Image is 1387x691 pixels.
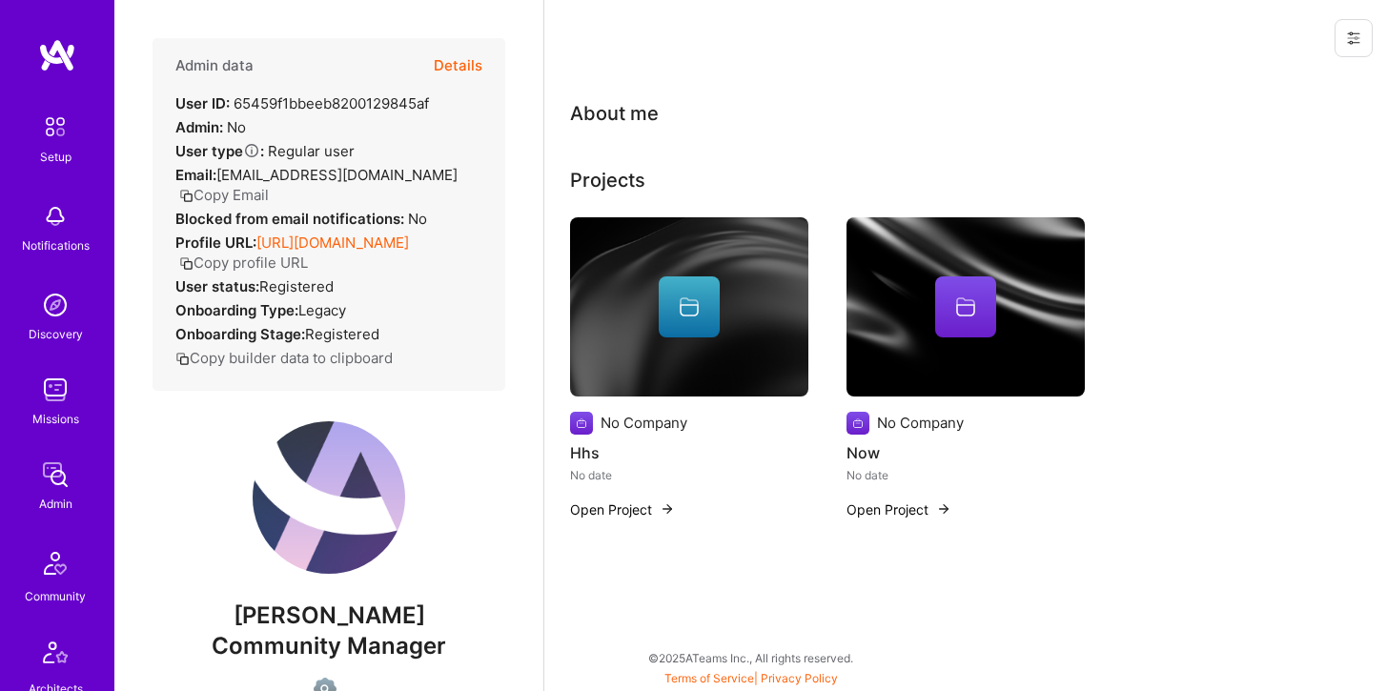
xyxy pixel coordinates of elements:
div: Community [25,586,86,606]
span: Registered [305,325,379,343]
strong: User status: [175,277,259,295]
strong: Onboarding Type: [175,301,298,319]
img: User Avatar [253,421,405,574]
div: No date [846,465,1085,485]
img: cover [570,217,808,396]
div: Discovery [29,324,83,344]
div: Admin [39,494,72,514]
div: © 2025 ATeams Inc., All rights reserved. [114,634,1387,681]
img: logo [38,38,76,72]
i: icon Copy [175,352,190,366]
strong: Onboarding Stage: [175,325,305,343]
button: Open Project [570,499,675,519]
button: Copy profile URL [179,253,308,273]
button: Details [434,38,482,93]
span: [EMAIL_ADDRESS][DOMAIN_NAME] [216,166,458,184]
div: No [175,209,427,229]
div: About me [570,99,659,128]
img: arrow-right [936,501,951,517]
a: Privacy Policy [761,671,838,685]
span: [PERSON_NAME] [153,601,505,630]
img: Architects [32,633,78,679]
span: | [664,671,838,685]
img: Community [32,540,78,586]
img: Company logo [846,412,869,435]
img: bell [36,197,74,235]
div: Missions [32,409,79,429]
img: setup [35,107,75,147]
img: cover [846,217,1085,396]
img: admin teamwork [36,456,74,494]
img: Company logo [570,412,593,435]
h4: Now [846,440,1085,465]
a: [URL][DOMAIN_NAME] [256,234,409,252]
button: Open Project [846,499,951,519]
div: Notifications [22,235,90,255]
i: icon Copy [179,189,194,203]
div: Projects [570,166,645,194]
strong: Blocked from email notifications: [175,210,408,228]
strong: Email: [175,166,216,184]
span: Registered [259,277,334,295]
div: Regular user [175,141,355,161]
span: legacy [298,301,346,319]
div: No Company [877,413,964,433]
a: Terms of Service [664,671,754,685]
img: arrow-right [660,501,675,517]
div: No date [570,465,808,485]
button: Copy builder data to clipboard [175,348,393,368]
i: icon Copy [179,256,194,271]
i: Help [243,142,260,159]
div: 65459f1bbeeb8200129845af [175,93,429,113]
div: No [175,117,246,137]
strong: User ID: [175,94,230,112]
h4: Admin data [175,57,254,74]
strong: Profile URL: [175,234,256,252]
h4: Hhs [570,440,808,465]
span: Community Manager [212,632,446,660]
div: No Company [601,413,687,433]
img: discovery [36,286,74,324]
strong: Admin: [175,118,223,136]
button: Copy Email [179,185,269,205]
strong: User type : [175,142,264,160]
img: teamwork [36,371,74,409]
div: Setup [40,147,71,167]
